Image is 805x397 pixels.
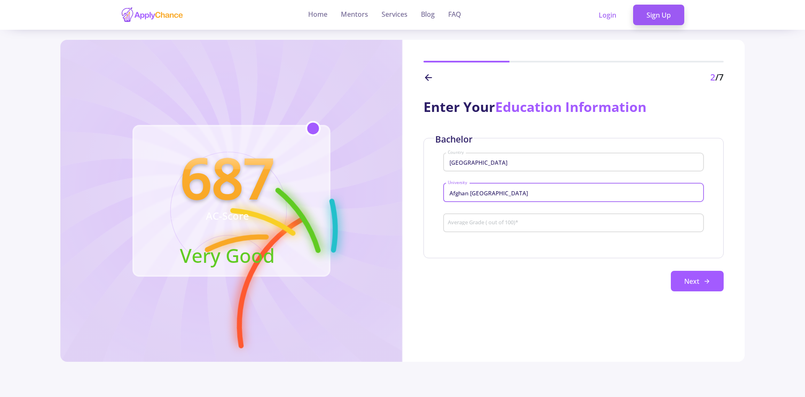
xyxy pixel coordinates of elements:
div: Bachelor [434,133,473,146]
span: 2 [710,71,715,83]
span: /7 [715,71,724,83]
a: Login [585,5,630,26]
text: AC-Score [206,209,249,223]
text: 687 [180,140,275,215]
button: Next [671,271,724,292]
a: Sign Up [633,5,684,26]
text: Very Good [180,242,275,268]
div: Enter Your [423,97,724,117]
img: applychance logo [121,7,184,23]
span: Education Information [495,98,647,116]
